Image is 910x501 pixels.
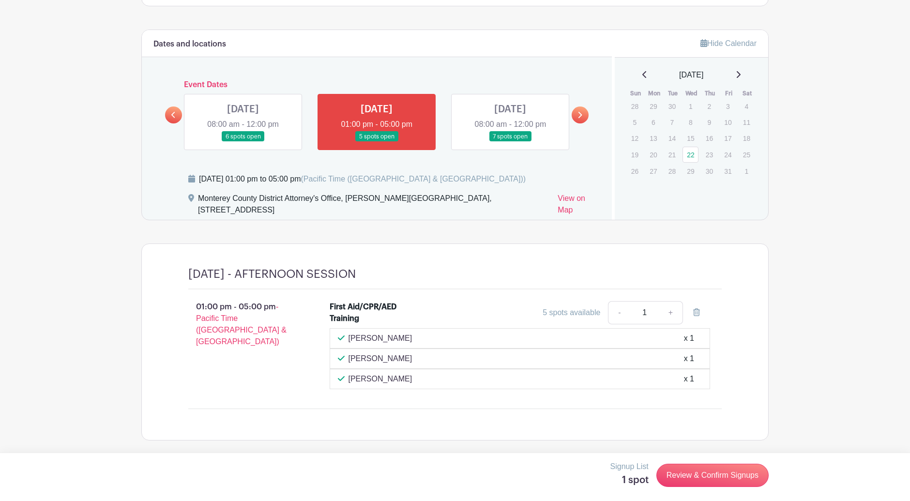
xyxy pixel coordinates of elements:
p: 19 [627,147,643,162]
p: 30 [664,99,680,114]
p: 30 [701,164,717,179]
span: (Pacific Time ([GEOGRAPHIC_DATA] & [GEOGRAPHIC_DATA])) [301,175,526,183]
th: Wed [682,89,701,98]
p: [PERSON_NAME] [349,373,412,385]
h6: Dates and locations [153,40,226,49]
p: 24 [720,147,736,162]
p: 14 [664,131,680,146]
p: 1 [682,99,698,114]
p: [PERSON_NAME] [349,353,412,364]
div: [DATE] 01:00 pm to 05:00 pm [199,173,526,185]
a: + [659,301,683,324]
a: Review & Confirm Signups [656,464,769,487]
p: Signup List [610,461,649,472]
p: 4 [739,99,755,114]
th: Sun [626,89,645,98]
div: x 1 [684,333,694,344]
p: 1 [739,164,755,179]
div: 5 spots available [543,307,600,319]
p: 29 [682,164,698,179]
th: Mon [645,89,664,98]
p: 17 [720,131,736,146]
div: x 1 [684,353,694,364]
div: First Aid/CPR/AED Training [330,301,413,324]
p: 6 [645,115,661,130]
p: 29 [645,99,661,114]
p: 28 [664,164,680,179]
p: [PERSON_NAME] [349,333,412,344]
a: View on Map [558,193,600,220]
div: Monterey County District Attorney's Office, [PERSON_NAME][GEOGRAPHIC_DATA], [STREET_ADDRESS] [198,193,550,220]
th: Sat [738,89,757,98]
p: 11 [739,115,755,130]
p: 8 [682,115,698,130]
p: 18 [739,131,755,146]
h5: 1 spot [610,474,649,486]
p: 2 [701,99,717,114]
h6: Event Dates [182,80,572,90]
p: 25 [739,147,755,162]
span: [DATE] [679,69,703,81]
th: Thu [701,89,720,98]
p: 31 [720,164,736,179]
p: 27 [645,164,661,179]
th: Tue [664,89,682,98]
p: 23 [701,147,717,162]
a: - [608,301,630,324]
p: 10 [720,115,736,130]
a: Hide Calendar [700,39,757,47]
p: 13 [645,131,661,146]
p: 28 [627,99,643,114]
p: 12 [627,131,643,146]
p: 01:00 pm - 05:00 pm [173,297,314,351]
p: 21 [664,147,680,162]
p: 5 [627,115,643,130]
p: 26 [627,164,643,179]
a: 22 [682,147,698,163]
p: 15 [682,131,698,146]
p: 7 [664,115,680,130]
p: 16 [701,131,717,146]
th: Fri [719,89,738,98]
h4: [DATE] - AFTERNOON SESSION [188,267,356,281]
p: 20 [645,147,661,162]
div: x 1 [684,373,694,385]
p: 3 [720,99,736,114]
p: 9 [701,115,717,130]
